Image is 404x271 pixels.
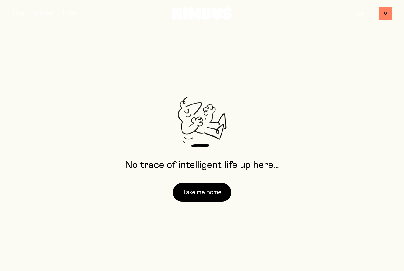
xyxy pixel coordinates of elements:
a: FAQs [63,11,77,16]
button: Take me home [173,183,231,202]
p: No trace of intelligent life up here… [125,160,279,171]
a: Log In [354,11,370,16]
button: 0 [379,7,392,20]
a: Mission [35,11,53,16]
